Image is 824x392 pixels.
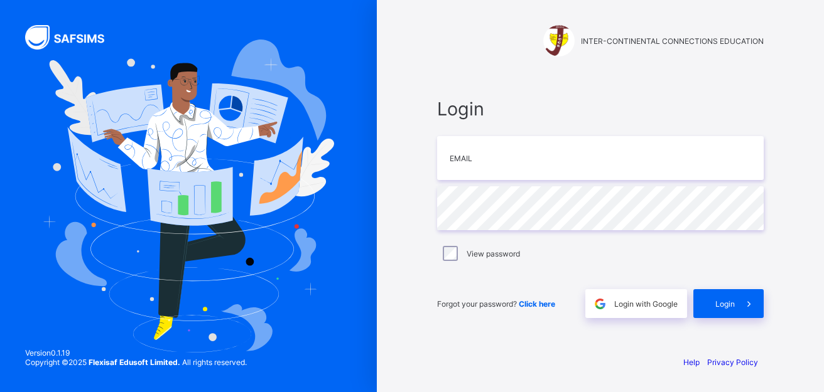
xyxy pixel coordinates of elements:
span: INTER-CONTINENTAL CONNECTIONS EDUCATION [581,36,764,46]
a: Help [683,358,700,367]
strong: Flexisaf Edusoft Limited. [89,358,180,367]
span: Login with Google [614,299,678,309]
span: Login [715,299,735,309]
img: SAFSIMS Logo [25,25,119,50]
span: Forgot your password? [437,299,555,309]
a: Click here [519,299,555,309]
span: Version 0.1.19 [25,348,247,358]
span: Copyright © 2025 All rights reserved. [25,358,247,367]
label: View password [467,249,520,258]
span: Login [437,98,764,120]
img: Hero Image [43,40,335,353]
a: Privacy Policy [707,358,758,367]
img: google.396cfc9801f0270233282035f929180a.svg [593,297,607,311]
